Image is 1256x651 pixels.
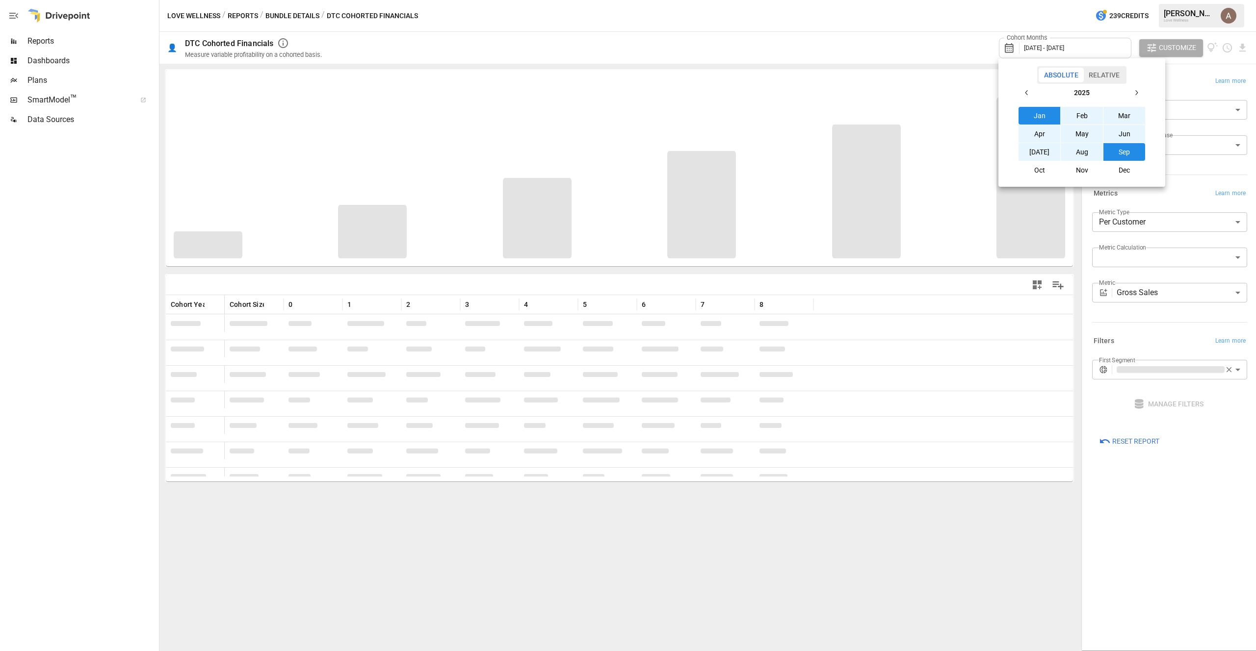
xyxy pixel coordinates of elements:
button: Feb [1061,107,1103,125]
button: Jan [1019,107,1061,125]
button: 2025 [1036,84,1127,101]
button: May [1061,125,1103,143]
button: Aug [1061,143,1103,161]
button: Apr [1019,125,1061,143]
button: Relative [1083,68,1125,82]
button: Sep [1103,143,1146,161]
button: Oct [1019,161,1061,179]
button: Mar [1103,107,1146,125]
button: Absolute [1039,68,1084,82]
button: Nov [1061,161,1103,179]
button: [DATE] [1019,143,1061,161]
button: Jun [1103,125,1146,143]
button: Dec [1103,161,1146,179]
